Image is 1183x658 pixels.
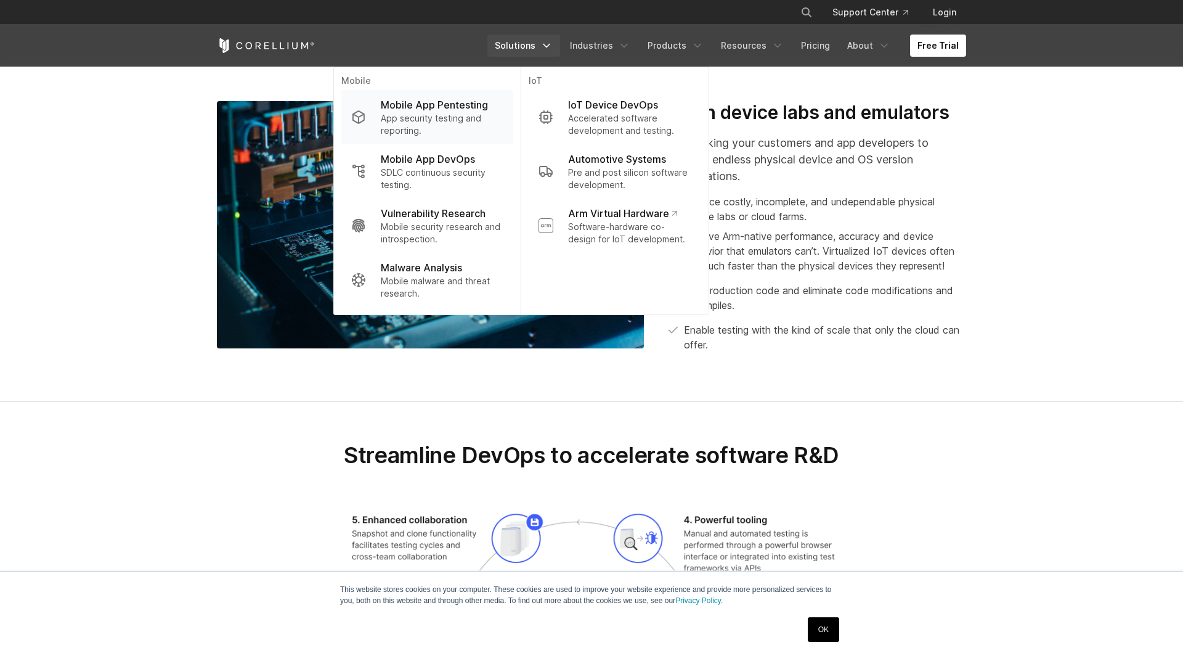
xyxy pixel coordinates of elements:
p: Malware Analysis [381,260,462,275]
a: Login [923,1,966,23]
li: Replace costly, incomplete, and undependable physical device labs or cloud farms. [669,194,966,224]
a: Corellium Home [217,38,315,53]
a: Products [640,35,711,57]
h3: Ditch device labs and emulators [669,101,966,125]
img: iot_ditch-device-labs-and-emulators [217,101,644,348]
p: Software-hardware co-design for IoT development. [568,221,691,245]
p: Pre and post silicon software development. [568,167,691,191]
p: Mobile App DevOps [381,152,475,167]
p: Accelerated software development and testing. [568,112,691,137]
a: Privacy Policy. [675,596,723,605]
a: Solutions [487,35,560,57]
a: Vulnerability Research Mobile security research and introspection. [341,199,513,253]
a: Automotive Systems Pre and post silicon software development. [529,144,701,199]
p: IoT [529,75,701,90]
p: IoT Device DevOps [568,97,658,112]
a: About [840,35,898,57]
p: Mobile App Pentesting [381,97,488,112]
p: This website stores cookies on your computer. These cookies are used to improve your website expe... [340,584,843,606]
p: App security testing and reporting. [381,112,503,137]
div: Navigation Menu [786,1,966,23]
p: Automotive Systems [568,152,666,167]
a: OK [808,617,839,642]
p: Mobile security research and introspection. [381,221,503,245]
h2: Streamline DevOps to accelerate software R&D [217,442,966,469]
li: Enable testing with the kind of scale that only the cloud can offer. [669,323,966,352]
a: Free Trial [910,35,966,57]
a: Arm Virtual Hardware Software-hardware co-design for IoT development. [529,199,701,253]
a: Industries [563,35,638,57]
a: Resources [713,35,791,57]
a: Malware Analysis Mobile malware and threat research. [341,253,513,307]
a: Mobile App DevOps SDLC continuous security testing. [341,144,513,199]
p: Mobile [341,75,513,90]
a: Support Center [823,1,918,23]
p: Stop asking your customers and app developers to manage endless physical device and OS version co... [669,134,966,184]
a: Pricing [794,35,837,57]
p: SDLC continuous security testing. [381,167,503,191]
li: Achieve Arm-native performance, accuracy and device behavior that emulators can’t. Virtualized Io... [669,229,966,273]
a: Mobile App Pentesting App security testing and reporting. [341,90,513,144]
li: Run production code and eliminate code modifications and recompiles. [669,283,966,313]
a: IoT Device DevOps Accelerated software development and testing. [529,90,701,144]
div: Navigation Menu [487,35,966,57]
p: Mobile malware and threat research. [381,275,503,300]
p: Arm Virtual Hardware [568,206,677,221]
p: Vulnerability Research [381,206,486,221]
button: Search [795,1,818,23]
